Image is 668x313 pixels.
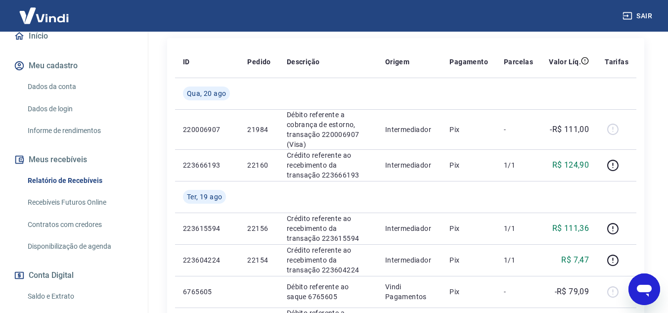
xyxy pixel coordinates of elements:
p: Pagamento [449,57,488,67]
p: 21984 [247,125,270,134]
p: Débito referente a cobrança de estorno, transação 220006907 (Visa) [287,110,369,149]
p: Pix [449,287,488,297]
img: Vindi [12,0,76,31]
a: Início [12,25,136,47]
p: Intermediador [385,224,434,233]
p: R$ 124,90 [552,159,589,171]
p: Intermediador [385,125,434,134]
a: Recebíveis Futuros Online [24,192,136,213]
p: Pedido [247,57,270,67]
p: Pix [449,224,488,233]
p: R$ 7,47 [561,254,589,266]
p: 223604224 [183,255,231,265]
p: Crédito referente ao recebimento da transação 223666193 [287,150,369,180]
p: 6765605 [183,287,231,297]
p: Débito referente ao saque 6765605 [287,282,369,302]
p: Pix [449,160,488,170]
p: 22160 [247,160,270,170]
p: - [504,287,533,297]
p: 223666193 [183,160,231,170]
p: Intermediador [385,255,434,265]
iframe: Botão para abrir a janela de mensagens [628,273,660,305]
button: Conta Digital [12,265,136,286]
p: Origem [385,57,409,67]
button: Meu cadastro [12,55,136,77]
p: Descrição [287,57,320,67]
p: Crédito referente ao recebimento da transação 223615594 [287,214,369,243]
p: -R$ 79,09 [555,286,589,298]
p: -R$ 111,00 [550,124,589,135]
span: Ter, 19 ago [187,192,222,202]
p: 1/1 [504,255,533,265]
p: Pix [449,125,488,134]
p: 1/1 [504,224,533,233]
p: Vindi Pagamentos [385,282,434,302]
p: 1/1 [504,160,533,170]
p: 223615594 [183,224,231,233]
a: Relatório de Recebíveis [24,171,136,191]
p: Valor Líq. [549,57,581,67]
button: Sair [621,7,656,25]
p: Tarifas [605,57,628,67]
p: R$ 111,36 [552,223,589,234]
p: Pix [449,255,488,265]
p: Intermediador [385,160,434,170]
a: Dados de login [24,99,136,119]
p: ID [183,57,190,67]
button: Meus recebíveis [12,149,136,171]
span: Qua, 20 ago [187,89,226,98]
a: Disponibilização de agenda [24,236,136,257]
p: 220006907 [183,125,231,134]
a: Informe de rendimentos [24,121,136,141]
p: Crédito referente ao recebimento da transação 223604224 [287,245,369,275]
p: - [504,125,533,134]
a: Dados da conta [24,77,136,97]
p: 22156 [247,224,270,233]
p: Parcelas [504,57,533,67]
a: Contratos com credores [24,215,136,235]
a: Saldo e Extrato [24,286,136,307]
p: 22154 [247,255,270,265]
